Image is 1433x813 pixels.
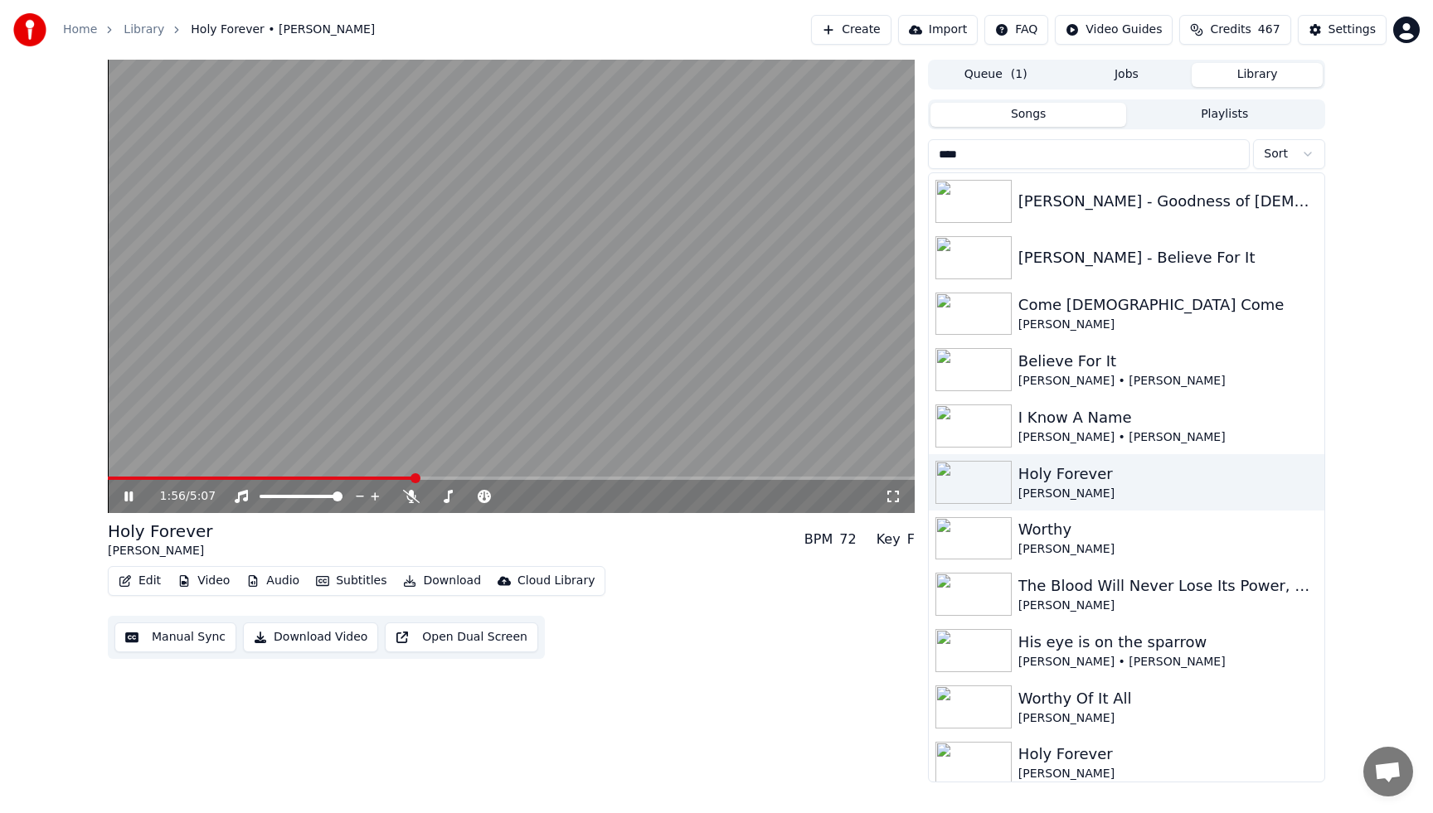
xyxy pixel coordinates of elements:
div: [PERSON_NAME] [1018,598,1318,614]
span: Holy Forever • [PERSON_NAME] [191,22,375,38]
div: [PERSON_NAME] • [PERSON_NAME] [1018,373,1318,390]
div: F [907,530,915,549]
div: Worthy Of It All [1018,687,1318,710]
div: [PERSON_NAME] [1018,486,1318,502]
button: Jobs [1061,63,1193,87]
div: Come [DEMOGRAPHIC_DATA] Come [1018,293,1318,317]
button: Manual Sync [114,622,236,652]
div: [PERSON_NAME] • [PERSON_NAME] [1018,429,1318,446]
div: Holy Forever [1018,743,1318,766]
div: Open chat [1363,747,1413,796]
div: I Know A Name [1018,406,1318,429]
div: [PERSON_NAME] [1018,766,1318,782]
a: Library [124,22,164,38]
button: Import [898,15,978,45]
div: 72 [839,530,856,549]
div: [PERSON_NAME] [108,543,213,559]
button: Queue [930,63,1061,87]
button: Library [1192,63,1323,87]
button: FAQ [984,15,1048,45]
img: youka [13,13,46,46]
nav: breadcrumb [63,22,375,38]
button: Video Guides [1055,15,1173,45]
span: 5:07 [190,488,216,505]
button: Playlists [1126,103,1323,127]
span: Sort [1264,146,1288,162]
div: Cloud Library [517,573,595,589]
button: Settings [1298,15,1387,45]
div: Holy Forever [1018,462,1318,486]
span: Credits [1210,22,1251,38]
div: Believe For It [1018,350,1318,373]
button: Open Dual Screen [385,622,538,652]
span: ( 1 ) [1011,66,1027,83]
button: Create [811,15,891,45]
button: Edit [112,569,168,593]
button: Songs [930,103,1127,127]
button: Download Video [243,622,378,652]
div: / [160,488,200,505]
div: [PERSON_NAME] [1018,710,1318,727]
button: Subtitles [309,569,393,593]
div: [PERSON_NAME] • [PERSON_NAME] [1018,654,1318,670]
div: [PERSON_NAME] - Goodness of [DEMOGRAPHIC_DATA] [1018,190,1318,213]
div: [PERSON_NAME] [1018,317,1318,333]
button: Video [171,569,236,593]
div: The Blood Will Never Lose Its Power, Because He Lives [1018,574,1318,598]
button: Audio [240,569,306,593]
span: 1:56 [160,488,186,505]
div: Settings [1329,22,1376,38]
span: 467 [1258,22,1280,38]
div: [PERSON_NAME] [1018,541,1318,558]
div: Worthy [1018,518,1318,541]
div: Holy Forever [108,520,213,543]
div: BPM [804,530,833,549]
div: Key [877,530,901,549]
button: Download [396,569,488,593]
a: Home [63,22,97,38]
button: Credits467 [1179,15,1290,45]
div: [PERSON_NAME] - Believe For It [1018,246,1318,269]
div: His eye is on the sparrow [1018,631,1318,654]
